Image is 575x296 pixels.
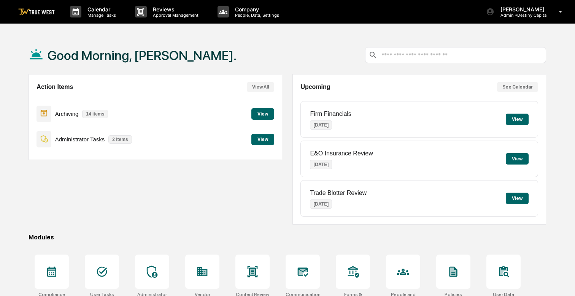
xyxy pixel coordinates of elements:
p: Firm Financials [310,111,351,117]
p: People, Data, Settings [229,13,283,18]
p: Company [229,6,283,13]
p: Trade Blotter Review [310,190,367,196]
p: Calendar [81,6,120,13]
p: Manage Tasks [81,13,120,18]
p: [PERSON_NAME] [494,6,548,13]
button: View [251,134,274,145]
div: Modules [29,234,546,241]
p: Approval Management [147,13,202,18]
p: Archiving [55,111,79,117]
p: 2 items [108,135,132,144]
p: 14 items [82,110,108,118]
h2: Action Items [37,84,73,90]
button: View [506,193,529,204]
p: Reviews [147,6,202,13]
button: View [251,108,274,120]
img: logo [18,8,55,16]
a: View [251,135,274,142]
h2: Upcoming [300,84,330,90]
button: View [506,153,529,165]
p: Admin • Destiny Capital [494,13,548,18]
p: [DATE] [310,199,332,209]
h1: Good Morning, [PERSON_NAME]. [48,48,237,63]
iframe: Open customer support [551,271,571,291]
p: E&O Insurance Review [310,150,373,157]
p: [DATE] [310,120,332,130]
button: See Calendar [497,82,538,92]
a: View [251,110,274,117]
p: Administrator Tasks [55,136,105,142]
p: [DATE] [310,160,332,169]
button: View [506,114,529,125]
button: View All [247,82,274,92]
